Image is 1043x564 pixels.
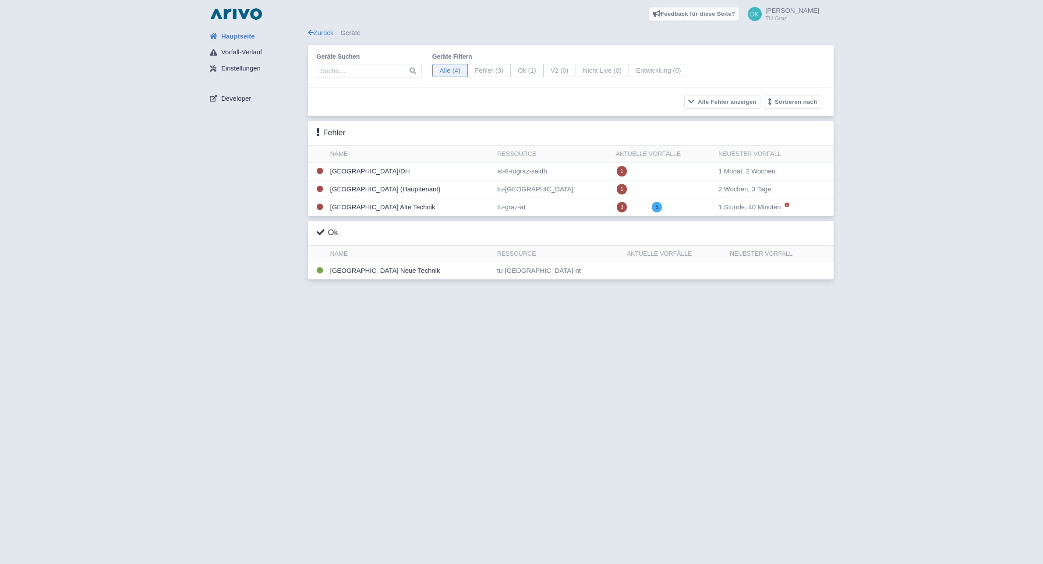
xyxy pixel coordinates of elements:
[510,64,544,78] span: Ok (1)
[617,202,627,212] span: 3
[327,262,494,279] td: [GEOGRAPHIC_DATA] Neue Technik
[726,246,834,262] th: Neuester Vorfall
[221,94,251,104] span: Developer
[718,203,781,211] span: 1 Stunde, 40 Minuten
[649,7,739,21] a: Feedback für diese Seite?
[467,64,511,78] span: Fehler (3)
[308,29,334,36] a: Zurück
[718,185,771,193] span: 2 Wochen, 3 Tage
[623,246,726,262] th: Aktuelle Vorfälle
[221,47,262,57] span: Vorfall-Verlauf
[327,180,494,198] td: [GEOGRAPHIC_DATA] (Haupttenant)
[494,146,612,162] th: Ressource
[576,64,629,78] span: Nicht Live (0)
[715,146,833,162] th: Neuester Vorfall
[317,228,338,238] h3: Ok
[617,184,627,194] span: 1
[742,7,819,21] a: [PERSON_NAME] TU Graz
[327,198,494,216] td: [GEOGRAPHIC_DATA] Alte Technik
[494,246,623,262] th: Ressource
[494,198,612,216] td: tu-graz-at
[765,7,819,14] span: [PERSON_NAME]
[221,63,261,74] span: Einstellungen
[327,246,494,262] th: Name
[203,90,308,107] a: Developer
[764,95,821,109] button: Sortieren nach
[494,262,623,279] td: tu-[GEOGRAPHIC_DATA]-nt
[317,128,346,138] h3: Fehler
[652,202,662,212] span: 5
[494,162,612,180] td: at-8-tugraz-saldh
[765,15,819,21] small: TU Graz
[494,180,612,198] td: tu-[GEOGRAPHIC_DATA]
[308,28,834,38] div: Geräte
[221,32,255,42] span: Hauptseite
[617,166,627,176] span: 1
[208,7,264,21] img: logo
[327,162,494,180] td: [GEOGRAPHIC_DATA]/DH
[684,95,760,109] button: Alle Fehler anzeigen
[543,64,576,78] span: V2 (0)
[317,52,422,61] label: Geräte suchen
[317,64,422,78] input: Suche…
[629,64,689,78] span: Entwicklung (0)
[203,60,308,77] a: Einstellungen
[612,146,715,162] th: Aktuelle Vorfälle
[203,28,308,45] a: Hauptseite
[203,44,308,61] a: Vorfall-Verlauf
[718,167,775,175] span: 1 Monat, 2 Wochen
[327,146,494,162] th: Name
[432,52,689,61] label: Geräte filtern
[432,64,468,78] span: Alle (4)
